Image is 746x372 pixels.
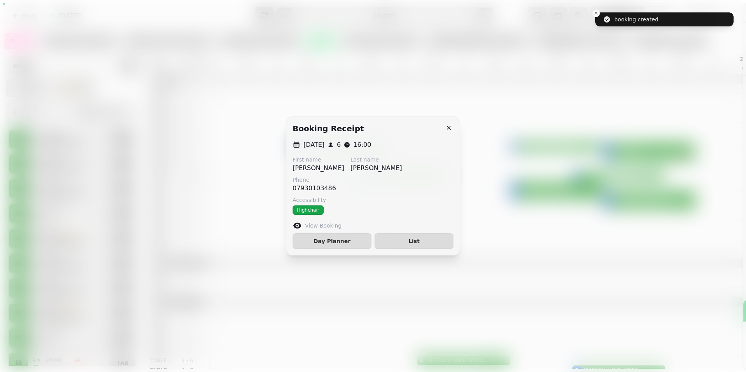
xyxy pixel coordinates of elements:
label: First name [293,156,344,163]
p: [PERSON_NAME] [293,163,344,173]
p: [DATE] [303,140,324,149]
p: [PERSON_NAME] [350,163,402,173]
button: Day Planner [293,233,371,249]
p: 6 [337,140,341,149]
p: 16:00 [353,140,371,149]
h2: Booking receipt [293,123,364,134]
p: 07930103486 [293,184,336,193]
p: Highchair [297,207,319,213]
label: Accessibility [293,196,453,204]
button: List [375,233,453,249]
span: List [381,238,447,244]
span: Day Planner [299,238,365,244]
label: Phone [293,176,336,184]
label: View Booking [305,222,342,229]
label: Last name [350,156,402,163]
